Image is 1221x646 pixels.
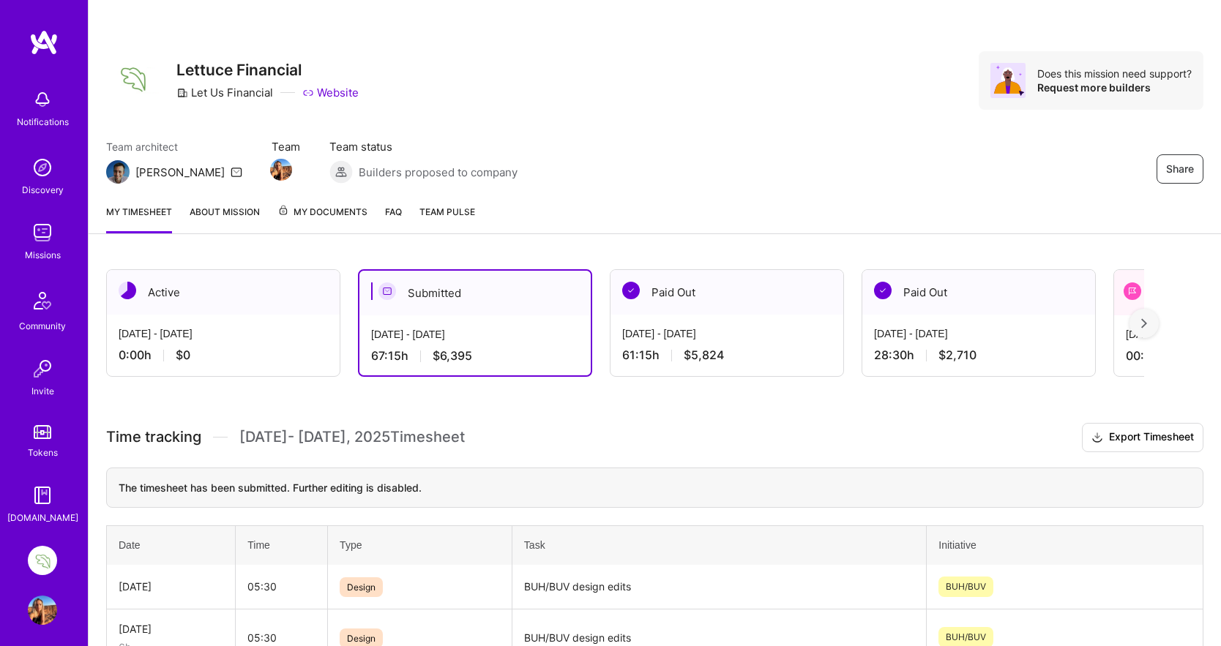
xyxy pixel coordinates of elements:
img: tokens [34,425,51,439]
img: logo [29,29,59,56]
div: [PERSON_NAME] [135,165,225,180]
span: My Documents [277,204,367,220]
div: 28:30 h [874,348,1083,363]
div: [DOMAIN_NAME] [7,510,78,525]
div: Notifications [17,114,69,129]
th: Date [107,525,236,565]
img: guide book [28,481,57,510]
span: Design [340,577,383,597]
td: BUH/BUV design edits [512,565,926,609]
a: Team Pulse [419,204,475,233]
div: Submitted [359,271,591,315]
i: icon CompanyGray [176,87,188,99]
a: My Documents [277,204,367,233]
img: Paid Out [622,282,640,299]
div: Does this mission need support? [1037,67,1192,80]
img: Submitted [378,282,396,300]
td: 05:30 [236,565,328,609]
span: $6,395 [433,348,472,364]
a: Website [302,85,359,100]
div: Let Us Financial [176,85,273,100]
img: Invite [28,354,57,383]
img: Team Architect [106,160,130,184]
a: User Avatar [24,596,61,625]
img: Community [25,283,60,318]
th: Time [236,525,328,565]
span: Time tracking [106,428,201,446]
img: User Avatar [28,596,57,625]
div: Paid Out [610,270,843,315]
a: About Mission [190,204,260,233]
h3: Lettuce Financial [176,61,359,79]
span: Team architect [106,139,242,154]
a: FAQ [385,204,402,233]
span: Team status [329,139,518,154]
button: Share [1157,154,1203,184]
div: Tokens [28,445,58,460]
div: Missions [25,247,61,263]
div: 67:15 h [371,348,579,364]
i: icon Download [1091,430,1103,446]
div: [DATE] [119,621,223,636]
span: Share [1166,162,1194,176]
div: 61:15 h [622,348,832,363]
span: $0 [176,348,190,363]
img: right [1141,318,1147,328]
th: Task [512,525,926,565]
th: Initiative [927,525,1203,565]
img: To Submit [1124,282,1141,300]
span: $2,710 [938,348,977,363]
button: Export Timesheet [1082,423,1203,452]
span: $5,824 [684,348,724,363]
div: [DATE] [119,579,223,594]
a: My timesheet [106,204,172,233]
div: [DATE] - [DATE] [874,326,1083,342]
img: Active [119,282,136,299]
div: [DATE] - [DATE] [371,327,579,342]
i: icon Mail [231,166,242,178]
img: discovery [28,153,57,182]
div: [DATE] - [DATE] [622,326,832,342]
img: bell [28,85,57,114]
img: Avatar [990,63,1026,98]
div: Discovery [22,182,64,198]
div: Paid Out [862,270,1095,315]
span: BUH/BUV [938,576,993,597]
a: Team Member Avatar [272,157,291,182]
span: Builders proposed to company [359,165,518,180]
th: Type [328,525,512,565]
div: Active [107,270,340,315]
img: teamwork [28,218,57,247]
span: Team Pulse [419,206,475,217]
div: Request more builders [1037,80,1192,94]
div: Invite [31,383,54,399]
img: Builders proposed to company [329,160,353,184]
div: 0:00 h [119,348,328,363]
div: The timesheet has been submitted. Further editing is disabled. [106,467,1203,508]
a: Lettuce Financial [24,546,61,575]
img: Company Logo [106,53,159,103]
div: [DATE] - [DATE] [119,326,328,342]
img: Paid Out [874,282,892,299]
span: Team [272,139,300,154]
img: Lettuce Financial [28,546,57,575]
span: [DATE] - [DATE] , 2025 Timesheet [239,428,465,446]
div: Community [19,318,66,334]
img: Team Member Avatar [270,159,292,181]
